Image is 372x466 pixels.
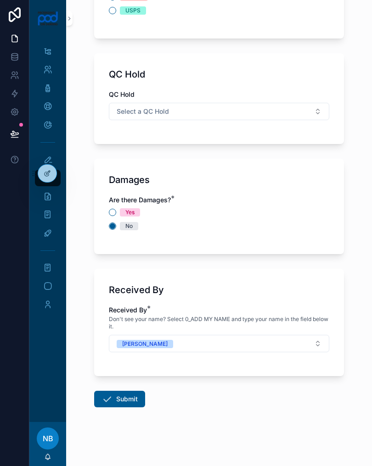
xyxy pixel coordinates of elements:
img: App logo [37,11,59,26]
span: Don't see your name? Select 0_ADD MY NAME and type your name in the field below it. [109,316,329,330]
span: QC Hold [109,90,135,98]
h1: Received By [109,283,164,296]
div: [PERSON_NAME] [122,340,168,348]
span: Select a QC Hold [117,107,169,116]
div: USPS [125,6,141,15]
span: Received By [109,306,147,314]
h1: QC Hold [109,68,145,81]
span: Are there Damages? [109,196,171,204]
div: Yes [125,208,135,216]
div: No [125,222,133,230]
button: Submit [94,391,145,407]
button: Select Button [109,335,329,352]
h1: Damages [109,173,150,186]
button: Select Button [109,103,329,120]
div: scrollable content [29,37,66,325]
span: NB [43,433,53,444]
